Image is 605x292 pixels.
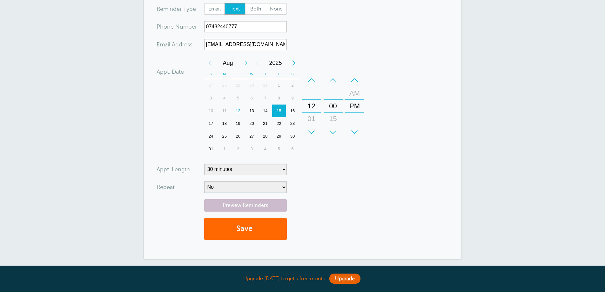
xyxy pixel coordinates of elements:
[259,130,272,143] div: 28
[245,117,259,130] div: Wednesday, August 20
[263,57,288,69] span: 2025
[266,3,287,15] label: None
[272,117,286,130] div: 22
[245,105,259,117] div: 13
[304,112,319,125] div: 01
[204,92,218,105] div: Sunday, August 3
[231,92,245,105] div: Tuesday, August 5
[266,3,286,14] span: None
[157,6,196,12] label: Reminder Type
[231,69,245,79] th: T
[286,105,299,117] div: Saturday, August 16
[157,69,184,75] label: Appt. Date
[259,117,272,130] div: 21
[259,79,272,92] div: 31
[157,24,167,30] span: Pho
[259,69,272,79] th: T
[157,42,168,47] span: Ema
[157,184,175,190] label: Repeat
[272,92,286,105] div: Friday, August 8
[231,92,245,105] div: 5
[259,79,272,92] div: Thursday, July 31
[204,143,218,155] div: 31
[231,117,245,130] div: Tuesday, August 19
[231,117,245,130] div: 19
[204,39,287,50] input: Optional
[288,57,299,69] div: Next Year
[204,117,218,130] div: Sunday, August 17
[144,272,461,286] div: Upgrade [DATE] to get a free month!
[157,39,204,50] div: ress
[245,92,259,105] div: 6
[286,117,299,130] div: Saturday, August 23
[272,92,286,105] div: 8
[272,117,286,130] div: Friday, August 22
[286,117,299,130] div: 23
[272,143,286,155] div: 5
[272,105,286,117] div: 15
[272,143,286,155] div: Friday, September 5
[218,117,231,130] div: 18
[245,3,266,15] label: Both
[218,92,231,105] div: 4
[272,79,286,92] div: Friday, August 1
[218,143,231,155] div: Monday, September 1
[304,100,319,112] div: 12
[304,125,319,138] div: 02
[245,130,259,143] div: 27
[204,117,218,130] div: 17
[245,79,259,92] div: 30
[157,166,190,172] label: Appt. Length
[286,79,299,92] div: Saturday, August 2
[286,143,299,155] div: Saturday, September 6
[286,69,299,79] th: S
[245,92,259,105] div: Wednesday, August 6
[272,130,286,143] div: Friday, August 29
[245,143,259,155] div: 3
[245,3,266,14] span: Both
[231,79,245,92] div: 29
[218,143,231,155] div: 1
[286,130,299,143] div: Saturday, August 30
[259,130,272,143] div: Thursday, August 28
[218,130,231,143] div: 25
[286,130,299,143] div: 30
[168,42,182,47] span: il Add
[240,57,252,69] div: Next Month
[204,69,218,79] th: S
[326,125,341,138] div: 30
[204,199,287,212] a: Preview Reminders
[259,143,272,155] div: Thursday, September 4
[204,105,218,117] div: Sunday, August 10
[218,105,231,117] div: Monday, August 11
[204,79,218,92] div: 27
[204,105,218,117] div: 10
[245,117,259,130] div: 20
[347,100,362,112] div: PM
[218,117,231,130] div: Monday, August 18
[204,3,225,15] label: Email
[286,143,299,155] div: 6
[286,79,299,92] div: 2
[231,130,245,143] div: 26
[231,143,245,155] div: Tuesday, September 2
[218,92,231,105] div: Monday, August 4
[204,143,218,155] div: Sunday, August 31
[225,3,245,14] span: Text
[205,3,225,14] span: Email
[218,105,231,117] div: 11
[225,3,245,15] label: Text
[231,79,245,92] div: Tuesday, July 29
[302,74,321,139] div: Hours
[231,105,245,117] div: Today, Tuesday, August 12
[216,57,240,69] span: August
[272,105,286,117] div: Friday, August 15
[329,274,360,284] a: Upgrade
[218,79,231,92] div: Monday, July 28
[272,79,286,92] div: 1
[259,143,272,155] div: 4
[252,57,263,69] div: Previous Year
[272,69,286,79] th: F
[231,143,245,155] div: 2
[326,100,341,112] div: 00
